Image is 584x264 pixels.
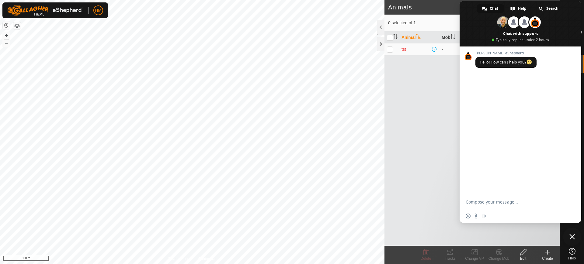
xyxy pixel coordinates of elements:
[95,7,102,14] span: HM
[450,35,455,40] p-sorticon: Activate to sort
[481,214,486,218] span: Audio message
[505,4,533,13] a: Help
[475,51,537,55] span: [PERSON_NAME] eShepherd
[560,245,584,262] a: Help
[399,32,439,43] th: Animal
[3,32,10,39] button: +
[474,214,478,218] span: Send a file
[568,256,576,260] span: Help
[438,256,462,261] div: Tracks
[198,256,216,262] a: Contact Us
[401,46,406,53] span: tst
[3,40,10,47] button: –
[487,256,511,261] div: Change Mob
[563,228,581,246] a: Close chat
[416,35,421,40] p-sorticon: Activate to sort
[13,22,21,29] button: Map Layers
[480,60,532,65] span: Hello! How can I help you?
[535,256,560,261] div: Create
[388,20,471,26] span: 0 selected of 1
[518,4,527,13] span: Help
[421,256,431,261] span: Delete
[439,32,479,43] th: Mob
[462,256,487,261] div: Change VP
[7,5,83,16] img: Gallagher Logo
[393,35,398,40] p-sorticon: Activate to sort
[490,4,498,13] span: Chat
[466,194,563,209] textarea: Compose your message...
[442,46,477,53] div: -
[466,214,471,218] span: Insert an emoji
[168,256,191,262] a: Privacy Policy
[546,4,558,13] span: Search
[3,22,10,29] button: Reset Map
[477,4,504,13] a: Chat
[533,4,565,13] a: Search
[388,4,550,11] h2: Animals
[511,256,535,261] div: Edit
